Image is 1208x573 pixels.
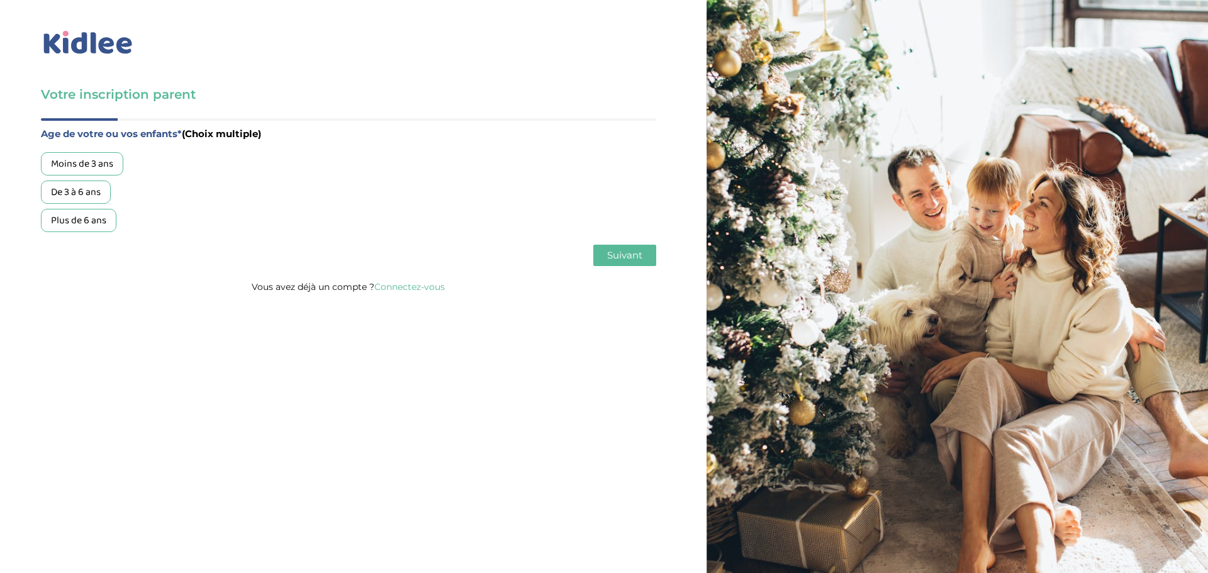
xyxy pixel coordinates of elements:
[41,152,123,175] div: Moins de 3 ans
[374,281,445,292] a: Connectez-vous
[607,249,642,261] span: Suivant
[41,209,116,232] div: Plus de 6 ans
[41,126,656,142] label: Age de votre ou vos enfants*
[41,181,111,204] div: De 3 à 6 ans
[41,86,656,103] h3: Votre inscription parent
[41,28,135,57] img: logo_kidlee_bleu
[41,245,100,266] button: Précédent
[593,245,656,266] button: Suivant
[182,128,261,140] span: (Choix multiple)
[41,279,656,295] p: Vous avez déjà un compte ?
